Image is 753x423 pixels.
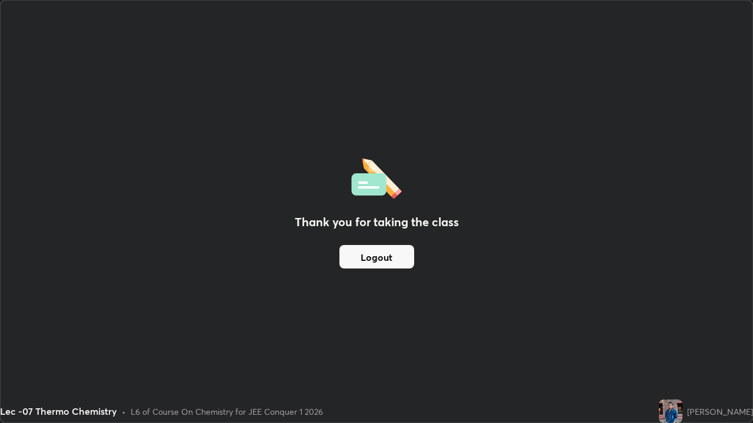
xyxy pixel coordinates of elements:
div: [PERSON_NAME] [687,405,753,418]
button: Logout [339,245,414,268]
img: offlineFeedback.1438e8b3.svg [351,155,402,199]
img: afbd5aa0a622416b8b8991d38887bb34.jpg [659,399,682,423]
div: • [122,405,126,418]
div: L6 of Course On Chemistry for JEE Conquer 1 2026 [131,405,323,418]
h2: Thank you for taking the class [295,213,459,231]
